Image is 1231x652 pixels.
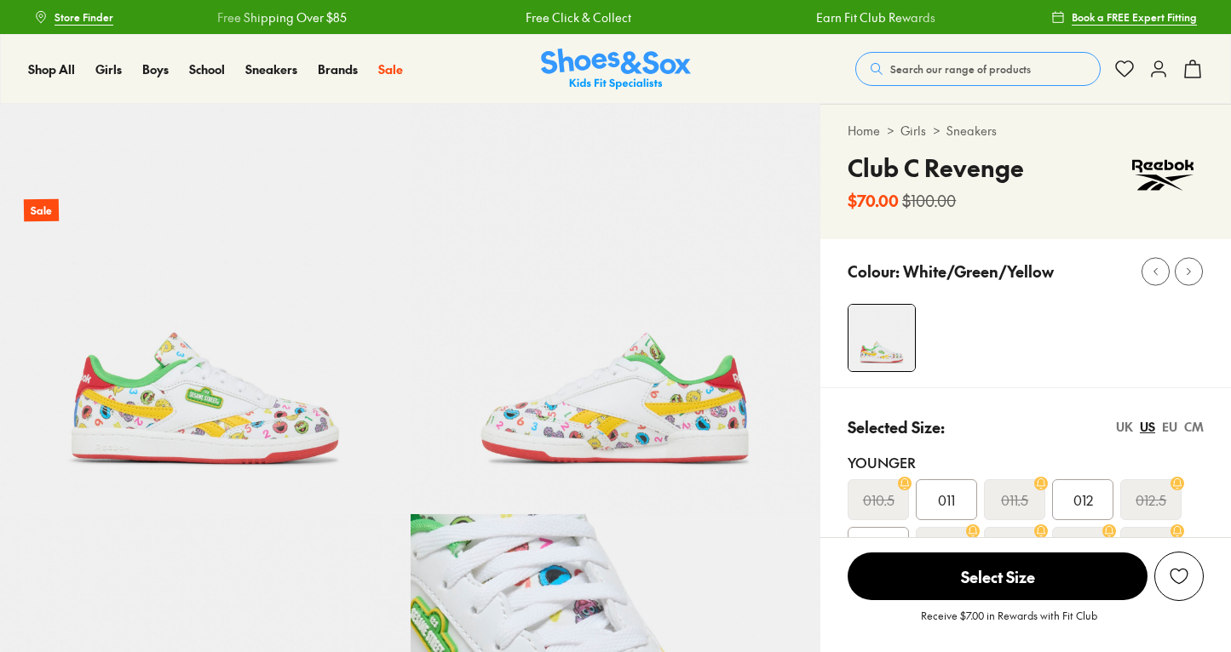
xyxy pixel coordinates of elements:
[55,9,113,25] span: Store Finder
[217,9,347,26] a: Free Shipping Over $85
[526,9,631,26] a: Free Click & Collect
[902,189,956,212] s: $100.00
[245,60,297,78] a: Sneakers
[848,452,1204,472] div: Younger
[890,61,1031,77] span: Search our range of products
[1122,150,1204,201] img: Vendor logo
[1136,489,1166,510] s: 012.5
[848,552,1148,601] button: Select Size
[142,60,169,78] a: Boys
[541,49,691,90] img: SNS_Logo_Responsive.svg
[921,608,1097,638] p: Receive $7.00 in Rewards with Fit Club
[189,60,225,78] a: School
[24,199,59,222] p: Sale
[848,189,899,212] b: $70.00
[946,122,997,140] a: Sneakers
[938,489,955,510] span: 011
[1072,9,1197,25] span: Book a FREE Expert Fitting
[1001,489,1028,510] s: 011.5
[848,552,1148,600] span: Select Size
[34,2,113,32] a: Store Finder
[1116,418,1133,436] div: UK
[1154,552,1204,601] button: Add to Wishlist
[318,60,358,78] a: Brands
[900,122,926,140] a: Girls
[378,60,403,78] a: Sale
[855,52,1101,86] button: Search our range of products
[863,489,894,510] s: 010.5
[815,9,935,26] a: Earn Fit Club Rewards
[1140,418,1155,436] div: US
[541,49,691,90] a: Shoes & Sox
[903,260,1054,283] p: White/Green/Yellow
[411,104,821,514] img: 5-533885_1
[95,60,122,78] a: Girls
[1184,418,1204,436] div: CM
[848,415,945,438] p: Selected Size:
[1162,418,1177,436] div: EU
[848,305,915,371] img: 4-533884_1
[848,122,880,140] a: Home
[848,122,1204,140] div: > >
[28,60,75,78] a: Shop All
[848,150,1024,186] h4: Club C Revenge
[1051,2,1197,32] a: Book a FREE Expert Fitting
[1073,489,1093,510] span: 012
[848,260,900,283] p: Colour:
